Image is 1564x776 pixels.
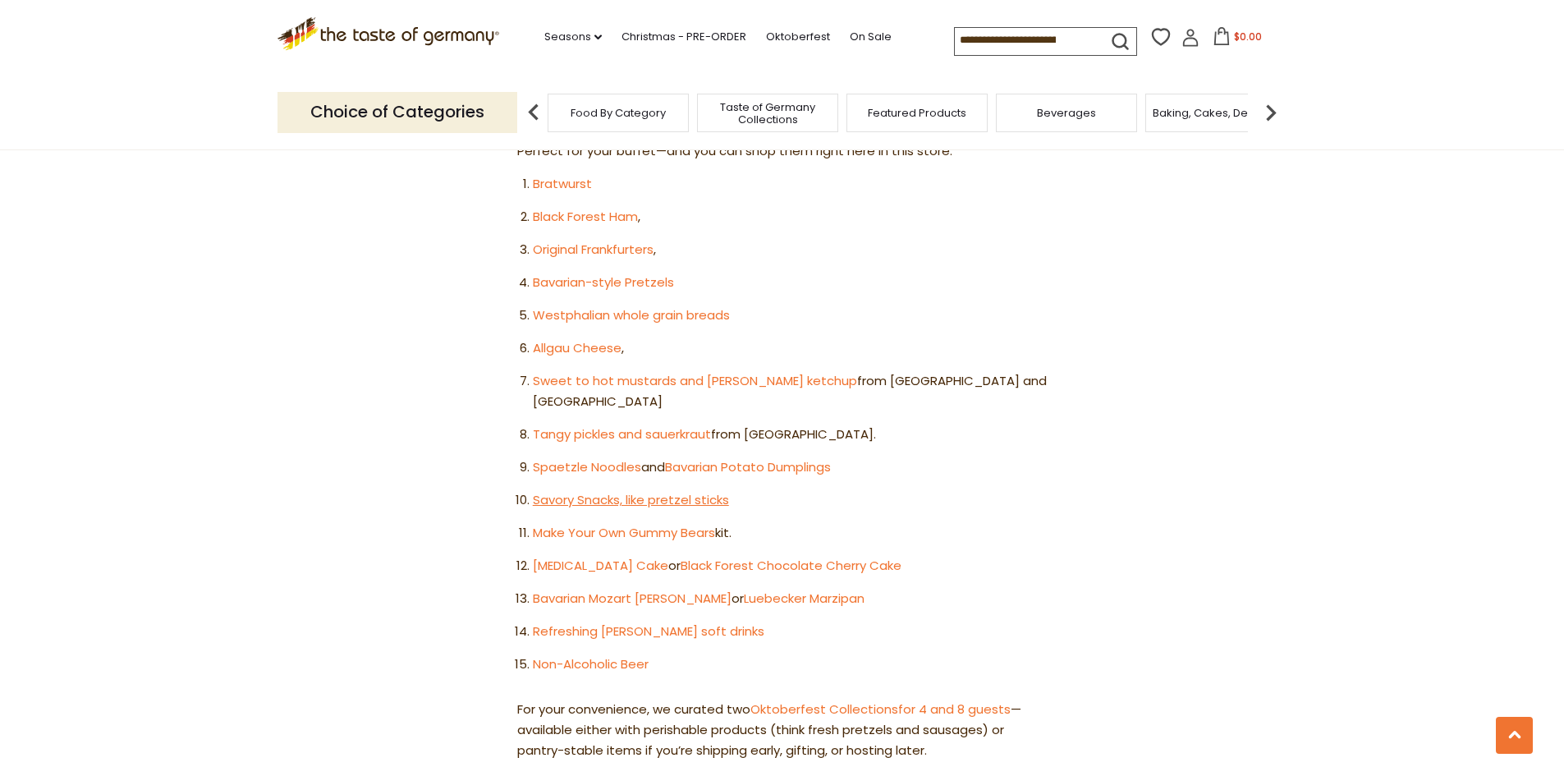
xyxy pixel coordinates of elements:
a: Bavarian-style Pretzels [533,273,674,291]
a: Bavarian Mozart [PERSON_NAME] [533,590,732,607]
img: next arrow [1254,96,1287,129]
a: Food By Category [571,107,666,119]
li: , [533,207,1047,227]
a: On Sale [850,28,892,46]
a: Spaetzle Noodles [533,458,641,475]
li: and [533,457,1047,478]
li: , [533,240,1047,260]
a: Baking, Cakes, Desserts [1153,107,1280,119]
a: [MEDICAL_DATA] Cake [533,557,668,574]
p: Choice of Categories [277,92,517,132]
a: Savory Snacks, like pretzel sticks [533,491,729,508]
li: or [533,589,1047,609]
button: $0.00 [1203,27,1273,52]
li: or [533,556,1047,576]
a: Westphalian whole grain breads [533,306,730,324]
a: Bavarian Potato Dumplings [665,458,831,475]
a: Black Forest Ham [533,208,638,225]
p: Perfect for your buffet—and you can shop them right here in this store: [517,141,1047,162]
a: Oktoberfest [766,28,830,46]
a: for 4 and 8 guests [898,700,1011,718]
a: Make Your Own Gummy Bears [533,524,715,541]
p: For your convenience, we curated two —available either with perishable products (think fresh pret... [517,700,1047,761]
a: Original Frankfurters [533,241,654,258]
a: Beverages [1037,107,1096,119]
a: Non-Alcoholic Beer [533,655,649,673]
img: previous arrow [517,96,550,129]
a: Taste of Germany Collections [702,101,833,126]
a: Black Forest Chocolate Cherry Cake [681,557,901,574]
span: $0.00 [1234,30,1262,44]
li: , [533,338,1047,359]
a: Refreshing [PERSON_NAME] soft drinks [533,622,764,640]
li: from [GEOGRAPHIC_DATA] and [GEOGRAPHIC_DATA] [533,371,1047,412]
a: Sweet to hot mustards and [PERSON_NAME] ketchup [533,372,857,389]
a: Christmas - PRE-ORDER [621,28,746,46]
a: Luebecker Marzipan [744,590,865,607]
a: Oktoberfest Collections [750,700,898,718]
a: Tangy pickles and sauerkraut [533,425,711,443]
a: Seasons [544,28,602,46]
a: Allgau Cheese [533,339,621,356]
a: Featured Products [868,107,966,119]
a: Bratwurst [533,175,592,192]
li: from [GEOGRAPHIC_DATA]. [533,425,1047,445]
li: kit. [533,523,1047,544]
